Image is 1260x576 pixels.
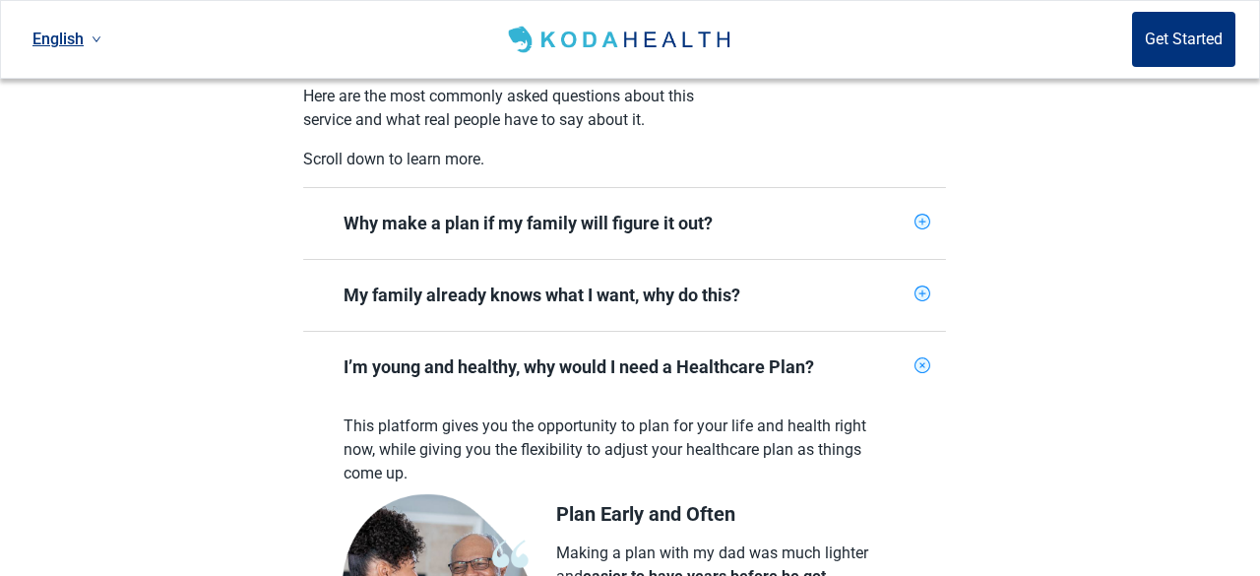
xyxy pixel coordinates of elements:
div: I’m young and healthy, why would I need a Healthcare Plan? [303,332,946,403]
button: Get Started [1132,12,1235,67]
div: I’m young and healthy, why would I need a Healthcare Plan? [344,355,907,379]
p: Here are the most commonly asked questions about this service and what real people have to say ab... [303,85,697,132]
a: Current language: English [25,23,109,55]
div: Why make a plan if my family will figure it out? [344,212,907,235]
div: My family already knows what I want, why do this? [303,260,946,331]
div: My family already knows what I want, why do this? [344,284,907,307]
div: This platform gives you the opportunity to plan for your life and health right now, while giving ... [344,415,900,493]
span: plus-circle [914,214,930,229]
div: Why make a plan if my family will figure it out? [303,188,946,259]
span: down [92,34,101,44]
div: Plan Early and Often [556,502,900,526]
span: plus-circle [914,286,930,301]
span: plus-circle [914,357,930,373]
p: Scroll down to learn more. [303,148,697,171]
img: Koda Health [504,24,737,55]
